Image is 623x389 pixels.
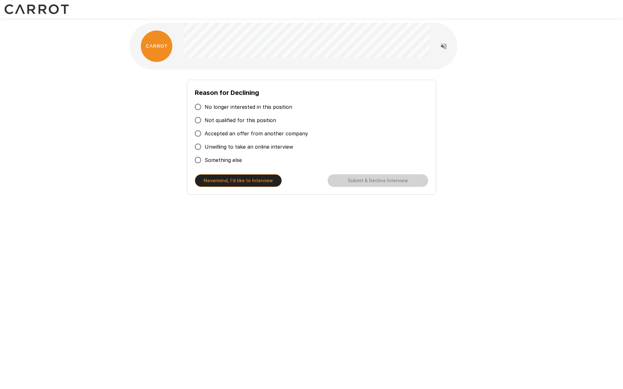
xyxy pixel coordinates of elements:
b: Reason for Declining [195,89,259,96]
span: Unwilling to take an online interview [205,143,293,151]
span: No longer interested in this position [205,103,292,111]
span: Not qualified for this position [205,116,276,124]
button: Nevermind, I'd like to Interview [195,174,282,187]
img: carrot_logo.png [141,30,172,62]
span: Accepted an offer from another company [205,130,308,137]
button: Read questions aloud [437,40,450,52]
span: Something else [205,156,242,164]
